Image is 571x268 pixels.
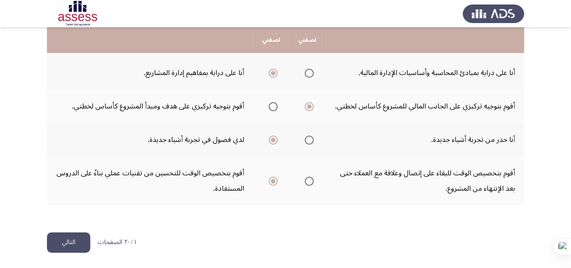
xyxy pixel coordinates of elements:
mat-radio-group: Select an option [301,132,314,147]
th: تصفني [289,27,325,53]
button: load next page [47,232,90,253]
p: ١ / ٢٠ الصفحات [97,239,136,246]
td: أقوم بتخصيص الوقت للبقاء على إتصال وعلاقة مع العملاء حتى بعد الإنتهاء من المشروع. [325,156,524,205]
mat-radio-group: Select an option [265,173,278,188]
th: تصفني [253,27,289,53]
mat-radio-group: Select an option [265,99,278,114]
td: لدي فضول في تجربة أشياء جديدة. [47,123,253,156]
td: أنا حذر من تجربة أشياء جديدة. [325,123,524,156]
td: أقوم بتوجيه تركيزي على الجانب المالي للمشروع كأساس لخطتي. [325,89,524,123]
td: أنا على دراية بمبادئ المحاسبة وأساسيات الإدارة المالية. [325,56,524,89]
td: أقوم بتخصيص الوقت للتحسين من تقنيات عملي بناءً على الدروس المستفادة. [47,156,253,205]
mat-radio-group: Select an option [265,132,278,147]
mat-radio-group: Select an option [265,65,278,80]
mat-radio-group: Select an option [301,99,314,114]
td: أنا على دراية بمفاهيم إدارة المشاريع. [47,56,253,89]
mat-radio-group: Select an option [301,173,314,188]
img: Assessment logo of Potentiality Assessment [47,1,108,26]
img: Assess Talent Management logo [463,1,524,26]
td: أقوم بتوجيه تركيزي على هدف ومبدأ المشروع كأساس لخطتي. [47,89,253,123]
mat-radio-group: Select an option [301,65,314,80]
